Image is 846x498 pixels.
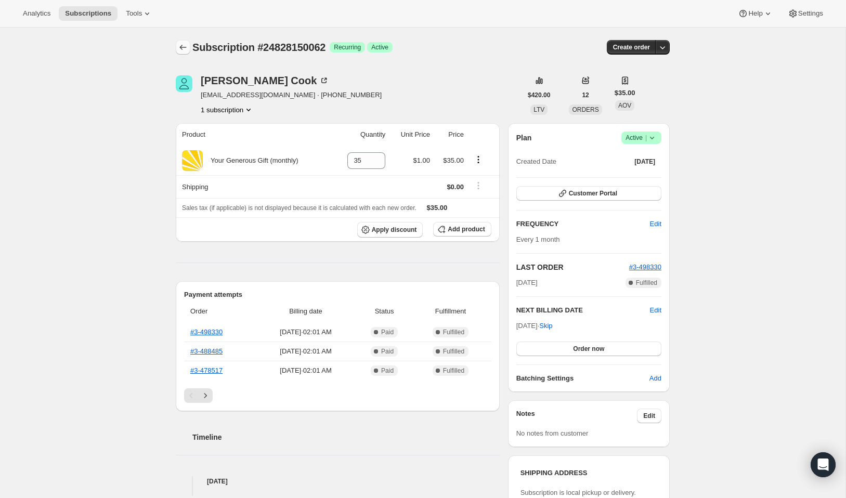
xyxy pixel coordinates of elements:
h2: FREQUENCY [516,219,650,229]
button: Edit [650,305,661,316]
span: Apply discount [372,226,417,234]
span: ORDERS [572,106,598,113]
span: [DATE] · [516,322,553,330]
button: Apply discount [357,222,423,238]
span: [DATE] [634,158,655,166]
span: $1.00 [413,156,431,164]
a: #3-498330 [629,263,661,271]
button: Subscriptions [59,6,118,21]
span: [DATE] · 02:01 AM [259,365,353,376]
span: Edit [643,412,655,420]
span: Edit [650,219,661,229]
button: Edit [637,409,661,423]
span: Skip [539,321,552,331]
button: Next [198,388,213,403]
h2: Payment attempts [184,290,491,300]
button: Product actions [201,104,254,115]
span: AOV [618,102,631,109]
a: #3-498330 [190,328,223,336]
span: Paid [381,366,394,375]
h4: [DATE] [176,476,500,487]
h3: Notes [516,409,637,423]
span: Subscription is local pickup or delivery. [520,489,636,496]
span: $420.00 [528,91,550,99]
th: Quantity [333,123,389,146]
span: Sales tax (if applicable) is not displayed because it is calculated with each new order. [182,204,417,212]
span: 12 [582,91,589,99]
span: Help [748,9,762,18]
h2: LAST ORDER [516,262,629,272]
button: Customer Portal [516,186,661,201]
h2: Plan [516,133,532,143]
span: Tools [126,9,142,18]
span: Fulfilled [636,279,657,287]
button: Help [732,6,779,21]
button: $420.00 [522,88,556,102]
div: Your Generous Gift (monthly) [203,155,298,166]
span: Analytics [23,9,50,18]
span: Create order [613,43,650,51]
span: Paid [381,328,394,336]
th: Unit Price [388,123,433,146]
button: Product actions [470,154,487,165]
button: Create order [607,40,656,55]
span: Settings [798,9,823,18]
a: #3-488485 [190,347,223,355]
span: Billing date [259,306,353,317]
button: Edit [644,216,668,232]
button: [DATE] [628,154,661,169]
button: Analytics [17,6,57,21]
span: Order now [573,345,604,353]
th: Order [184,300,256,323]
span: Subscriptions [65,9,111,18]
span: Active [371,43,388,51]
span: [DATE] · 02:01 AM [259,327,353,337]
span: Fulfillment [416,306,485,317]
h2: Timeline [192,432,500,442]
h2: NEXT BILLING DATE [516,305,650,316]
span: Recurring [334,43,361,51]
h6: Batching Settings [516,373,649,384]
span: [EMAIL_ADDRESS][DOMAIN_NAME] · [PHONE_NUMBER] [201,90,382,100]
img: product img [182,150,203,171]
span: Created Date [516,156,556,167]
span: Every 1 month [516,235,560,243]
span: Customer Portal [569,189,617,198]
span: Add [649,373,661,384]
span: Fulfilled [443,328,464,336]
span: Add product [448,225,485,233]
span: Paid [381,347,394,356]
button: Shipping actions [470,180,487,191]
span: Fulfilled [443,366,464,375]
span: $0.00 [447,183,464,191]
div: [PERSON_NAME] Cook [201,75,329,86]
span: [DATE] [516,278,538,288]
button: 12 [576,88,595,102]
span: LTV [533,106,544,113]
div: Open Intercom Messenger [811,452,836,477]
span: $35.00 [615,88,635,98]
span: Status [359,306,410,317]
span: Megan Cook [176,75,192,92]
span: Subscription #24828150062 [192,42,326,53]
button: #3-498330 [629,262,661,272]
nav: Pagination [184,388,491,403]
th: Price [433,123,467,146]
button: Add [643,370,668,387]
button: Settings [782,6,829,21]
button: Add product [433,222,491,237]
a: #3-478517 [190,366,223,374]
span: $35.00 [443,156,464,164]
th: Product [176,123,333,146]
button: Skip [533,318,558,334]
span: Fulfilled [443,347,464,356]
span: [DATE] · 02:01 AM [259,346,353,357]
button: Order now [516,342,661,356]
th: Shipping [176,175,333,198]
span: Active [626,133,657,143]
button: Subscriptions [176,40,190,55]
span: | [645,134,647,142]
span: $35.00 [427,204,448,212]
